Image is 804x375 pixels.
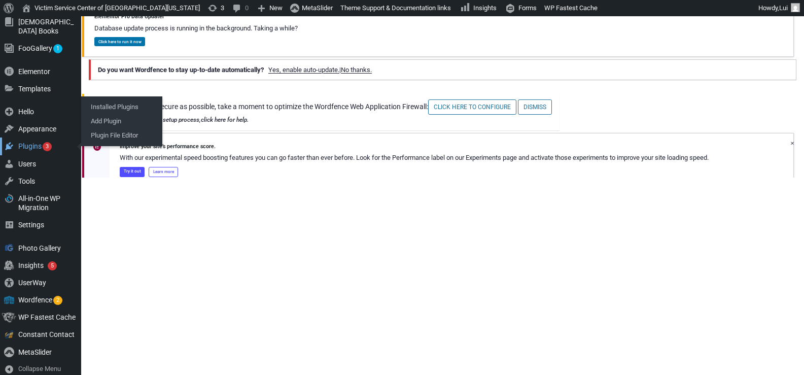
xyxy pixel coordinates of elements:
[268,66,339,74] a: Yes, enable auto-update.
[518,99,552,115] a: Dismiss
[46,143,49,150] span: 3
[779,4,788,12] span: Lui
[98,66,264,74] strong: Do you want Wordfence to stay up-to-date automatically?
[120,154,709,162] p: With our experimental speed boosting features you can go faster than ever before. Look for the Pe...
[201,116,247,123] a: click here for help
[473,4,497,12] span: Insights
[98,39,142,44] span: Click here to run it now
[92,116,249,123] em: If you cannot complete the setup process, .
[783,133,793,144] i: Dismiss this notice.
[153,169,174,174] span: Learn more
[56,297,59,303] span: 2
[84,128,162,143] a: Plugin File Editor
[84,100,162,114] a: Installed Plugins
[53,296,62,305] span: 2
[124,168,141,174] span: Try it out
[82,94,560,130] div: To make your site as secure as possible, take a moment to optimize the Wordfence Web Application ...
[428,99,516,115] a: Click here to configure
[94,14,298,20] h3: Elementor Pro Data Updater
[48,261,57,270] span: 5
[149,167,178,177] a: Learn more
[120,167,145,177] a: Try it out
[97,64,790,76] p: |
[120,144,709,150] h3: Improve your site’s performance score.
[94,37,145,46] a: Click here to run it now
[94,24,298,32] p: Database update process is running in the background. Taking a while?
[84,114,162,128] a: Add Plugin
[341,66,372,74] a: No thanks.
[56,45,59,52] span: 1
